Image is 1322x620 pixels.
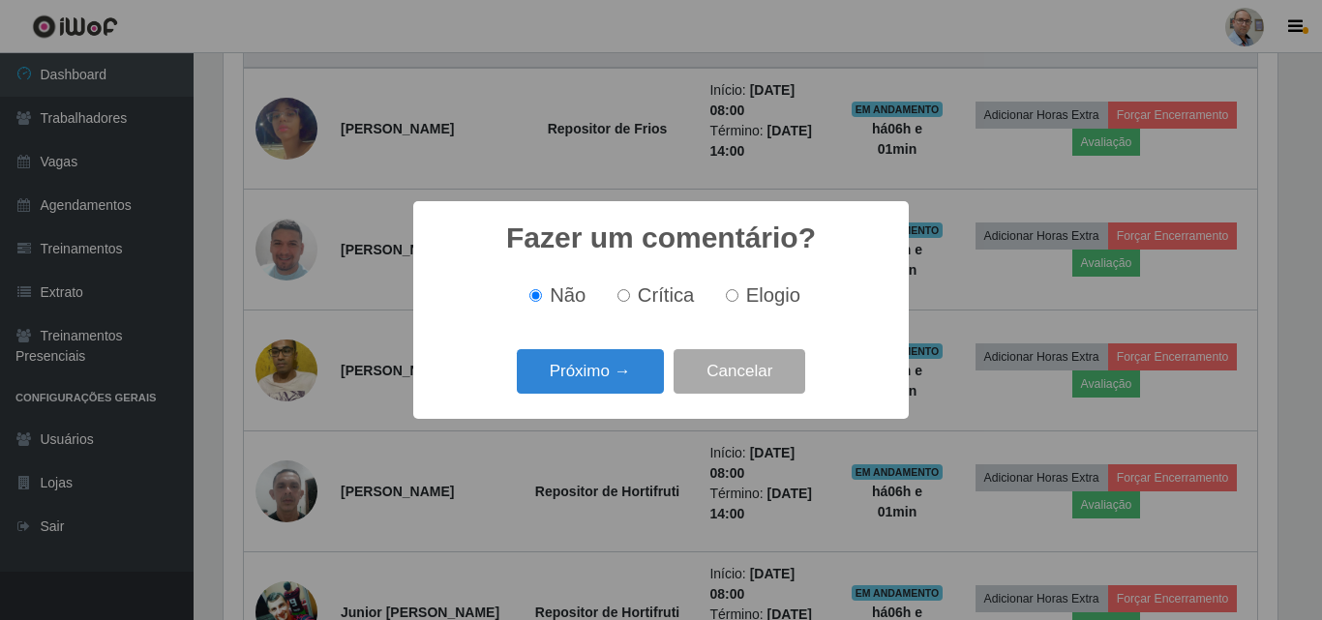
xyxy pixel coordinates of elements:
[529,289,542,302] input: Não
[506,221,816,255] h2: Fazer um comentário?
[746,284,800,306] span: Elogio
[638,284,695,306] span: Crítica
[550,284,586,306] span: Não
[617,289,630,302] input: Crítica
[726,289,738,302] input: Elogio
[517,349,664,395] button: Próximo →
[674,349,805,395] button: Cancelar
